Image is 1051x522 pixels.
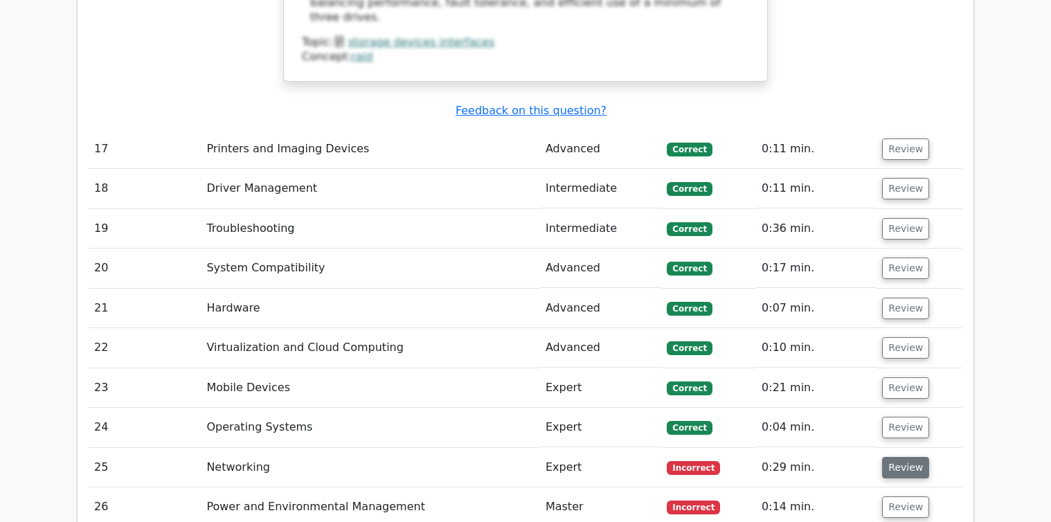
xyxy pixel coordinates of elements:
[540,169,662,208] td: Intermediate
[882,218,929,240] button: Review
[667,262,712,276] span: Correct
[89,408,201,447] td: 24
[89,129,201,169] td: 17
[882,496,929,518] button: Review
[756,328,877,368] td: 0:10 min.
[667,143,712,156] span: Correct
[667,501,720,514] span: Incorrect
[756,408,877,447] td: 0:04 min.
[756,448,877,487] td: 0:29 min.
[201,289,540,328] td: Hardware
[456,104,607,117] a: Feedback on this question?
[756,249,877,288] td: 0:17 min.
[201,448,540,487] td: Networking
[882,298,929,319] button: Review
[882,417,929,438] button: Review
[89,328,201,368] td: 22
[89,368,201,408] td: 23
[882,178,929,199] button: Review
[667,421,712,435] span: Correct
[667,381,712,395] span: Correct
[667,222,712,236] span: Correct
[89,448,201,487] td: 25
[882,377,929,399] button: Review
[201,249,540,288] td: System Compatibility
[201,408,540,447] td: Operating Systems
[540,408,662,447] td: Expert
[540,249,662,288] td: Advanced
[89,209,201,249] td: 19
[540,209,662,249] td: Intermediate
[667,182,712,196] span: Correct
[201,169,540,208] td: Driver Management
[348,35,495,48] a: storage devices interfaces
[89,249,201,288] td: 20
[540,289,662,328] td: Advanced
[540,368,662,408] td: Expert
[882,258,929,279] button: Review
[756,209,877,249] td: 0:36 min.
[89,169,201,208] td: 18
[540,328,662,368] td: Advanced
[882,337,929,359] button: Review
[302,50,749,64] div: Concept:
[201,209,540,249] td: Troubleshooting
[540,448,662,487] td: Expert
[201,129,540,169] td: Printers and Imaging Devices
[201,368,540,408] td: Mobile Devices
[302,35,749,50] div: Topic:
[882,138,929,160] button: Review
[756,129,877,169] td: 0:11 min.
[89,289,201,328] td: 21
[352,50,373,63] a: raid
[667,461,720,475] span: Incorrect
[667,302,712,316] span: Correct
[667,341,712,355] span: Correct
[756,169,877,208] td: 0:11 min.
[882,457,929,478] button: Review
[540,129,662,169] td: Advanced
[756,289,877,328] td: 0:07 min.
[201,328,540,368] td: Virtualization and Cloud Computing
[756,368,877,408] td: 0:21 min.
